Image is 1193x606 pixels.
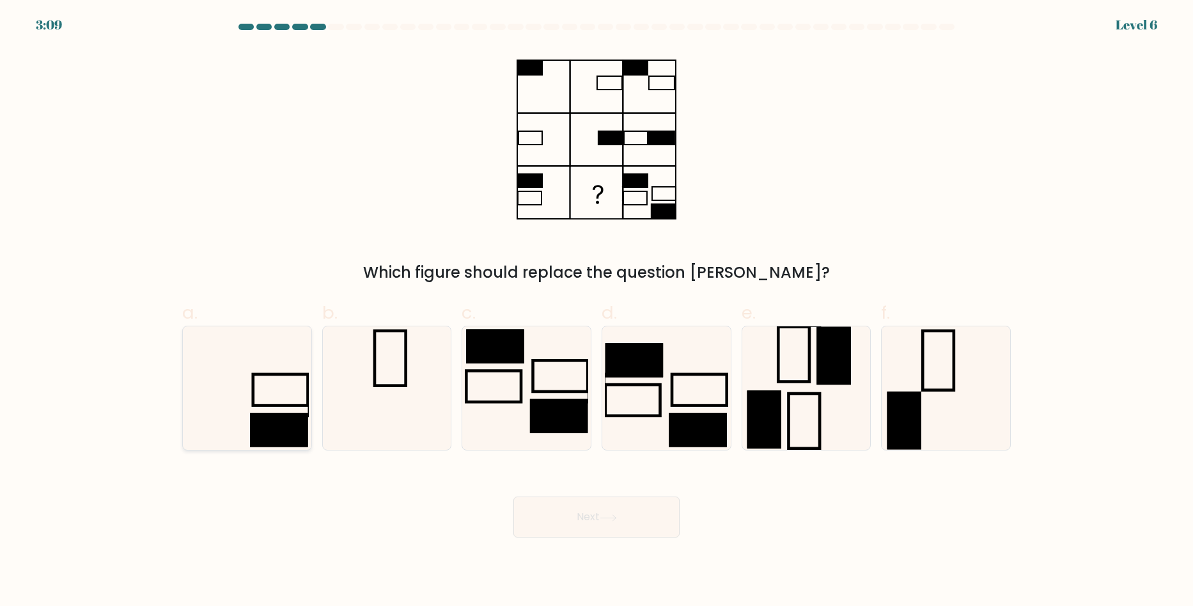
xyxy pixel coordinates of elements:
button: Next [513,497,680,538]
span: d. [602,300,617,325]
div: 3:09 [36,15,62,35]
div: Level 6 [1116,15,1157,35]
div: Which figure should replace the question [PERSON_NAME]? [190,261,1003,284]
span: b. [322,300,338,325]
span: c. [462,300,476,325]
span: f. [881,300,890,325]
span: e. [742,300,756,325]
span: a. [182,300,198,325]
